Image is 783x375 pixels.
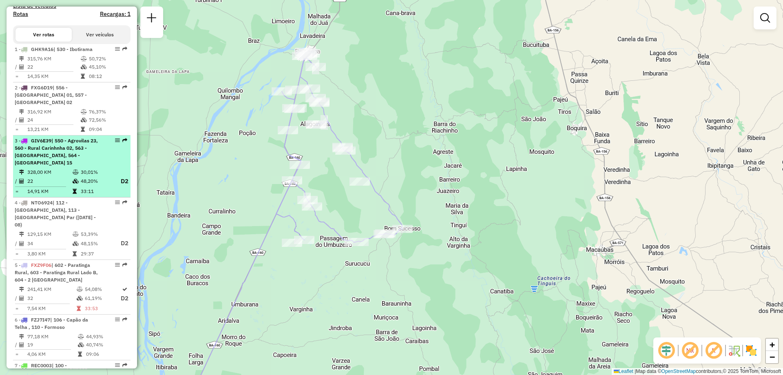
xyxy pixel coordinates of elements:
[81,56,87,61] i: % de utilização do peso
[15,125,19,133] td: =
[770,352,775,362] span: −
[78,352,82,357] i: Tempo total em rota
[770,339,775,350] span: +
[115,317,120,322] em: Opções
[80,238,113,249] td: 48,15%
[73,189,77,194] i: Tempo total em rota
[88,116,127,124] td: 72,56%
[15,72,19,80] td: =
[728,344,741,357] img: Fluxo de ruas
[73,179,79,184] i: % de utilização da cubagem
[115,200,120,205] em: Opções
[122,138,127,143] em: Rota exportada
[15,176,19,186] td: /
[81,64,87,69] i: % de utilização da cubagem
[19,296,24,301] i: Total de Atividades
[77,296,83,301] i: % de utilização da cubagem
[122,85,127,90] em: Rota exportada
[122,262,127,267] em: Rota exportada
[31,46,53,52] span: GHK9A16
[27,285,76,293] td: 241,41 KM
[15,28,72,42] button: Ver rotas
[27,168,72,176] td: 328,00 KM
[15,350,19,358] td: =
[19,64,24,69] i: Total de Atividades
[27,230,72,238] td: 129,15 KM
[27,333,77,341] td: 77,18 KM
[27,63,80,71] td: 22
[27,55,80,63] td: 315,76 KM
[77,306,81,311] i: Tempo total em rota
[84,304,120,313] td: 33:53
[19,287,24,292] i: Distância Total
[115,85,120,90] em: Opções
[88,72,127,80] td: 08:12
[114,177,128,186] p: D2
[31,262,51,268] span: FXZ9F06
[88,63,127,71] td: 45,10%
[86,350,127,358] td: 09:06
[73,170,79,175] i: % de utilização do peso
[19,170,24,175] i: Distância Total
[80,230,113,238] td: 53,39%
[27,350,77,358] td: 4,06 KM
[31,200,53,206] span: NTO6924
[122,317,127,322] em: Rota exportada
[73,232,79,237] i: % de utilização do peso
[661,368,696,374] a: OpenStreetMap
[88,55,127,63] td: 50,72%
[88,108,127,116] td: 76,37%
[15,293,19,304] td: /
[13,11,28,18] a: Rotas
[766,351,778,363] a: Zoom out
[72,28,128,42] button: Ver veículos
[114,239,128,248] p: D2
[78,342,84,347] i: % de utilização da cubagem
[635,368,636,374] span: |
[27,116,80,124] td: 24
[78,334,84,339] i: % de utilização do peso
[19,334,24,339] i: Distância Total
[19,56,24,61] i: Distância Total
[27,238,72,249] td: 34
[27,108,80,116] td: 316,92 KM
[27,125,80,133] td: 13,21 KM
[15,63,19,71] td: /
[27,293,76,304] td: 32
[115,262,120,267] em: Opções
[15,187,19,195] td: =
[80,250,113,258] td: 29:37
[80,176,113,186] td: 48,20%
[15,304,19,313] td: =
[73,251,77,256] i: Tempo total em rota
[86,341,127,349] td: 40,74%
[704,341,723,360] span: Exibir rótulo
[121,294,128,303] p: D2
[15,200,96,228] span: 4 -
[115,138,120,143] em: Opções
[766,339,778,351] a: Zoom in
[27,341,77,349] td: 19
[27,250,72,258] td: 3,80 KM
[27,72,80,80] td: 14,35 KM
[27,187,72,195] td: 14,91 KM
[88,125,127,133] td: 09:04
[81,109,87,114] i: % de utilização do peso
[15,200,96,228] span: | 112 - [GEOGRAPHIC_DATA], 113 - [GEOGRAPHIC_DATA] Par ([DATE] - 08)
[15,341,19,349] td: /
[614,368,633,374] a: Leaflet
[15,116,19,124] td: /
[19,179,24,184] i: Total de Atividades
[15,317,88,330] span: | 106 - Capão da Telha , 110 - Formoso
[15,262,98,283] span: | 602 - Paratinga Rural, 603 - Paratinga Rural Lado B, 604 - 2 [GEOGRAPHIC_DATA]
[122,200,127,205] em: Rota exportada
[31,138,51,144] span: GIV6E39
[73,241,79,246] i: % de utilização da cubagem
[15,238,19,249] td: /
[757,10,773,26] a: Exibir filtros
[144,10,160,28] a: Nova sessão e pesquisa
[15,250,19,258] td: =
[612,368,783,375] div: Map data © contributors,© 2025 TomTom, Microsoft
[80,187,113,195] td: 33:11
